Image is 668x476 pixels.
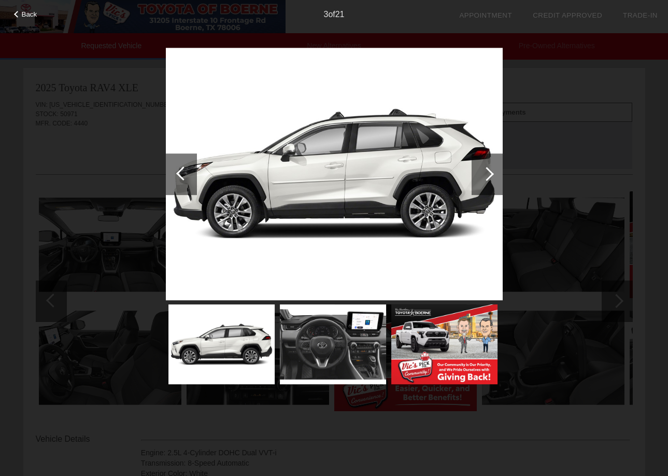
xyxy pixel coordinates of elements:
[335,10,345,19] span: 21
[280,304,386,384] img: image.aspx
[166,48,503,301] img: image.aspx
[533,11,602,19] a: Credit Approved
[168,304,275,384] img: image.aspx
[623,11,658,19] a: Trade-In
[323,10,328,19] span: 3
[459,11,512,19] a: Appointment
[391,304,498,384] img: image.aspx
[22,10,37,18] span: Back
